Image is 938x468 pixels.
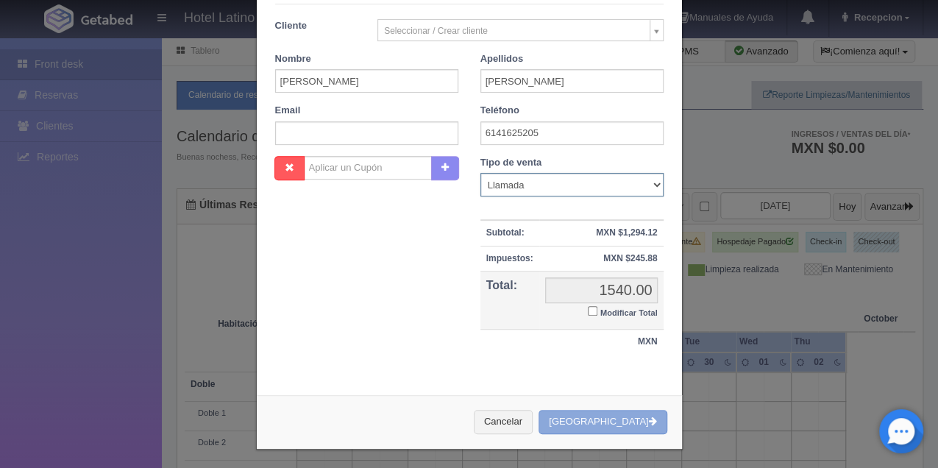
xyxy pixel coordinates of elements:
a: Seleccionar / Crear cliente [377,19,664,41]
th: Impuestos: [480,246,539,271]
label: Cliente [264,19,367,33]
button: [GEOGRAPHIC_DATA] [539,410,667,434]
label: Teléfono [480,104,519,118]
input: Modificar Total [588,306,597,316]
label: Tipo de venta [480,156,542,170]
label: Apellidos [480,52,524,66]
strong: MXN $245.88 [603,253,657,263]
button: Cancelar [474,410,533,434]
span: Seleccionar / Crear cliente [384,20,644,42]
input: Aplicar un Cupón [304,156,432,180]
th: Total: [480,271,539,330]
label: Email [275,104,301,118]
th: Subtotal: [480,220,539,246]
strong: MXN [638,336,658,347]
label: Nombre [275,52,311,66]
small: Modificar Total [600,308,658,317]
strong: MXN $1,294.12 [596,227,657,238]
